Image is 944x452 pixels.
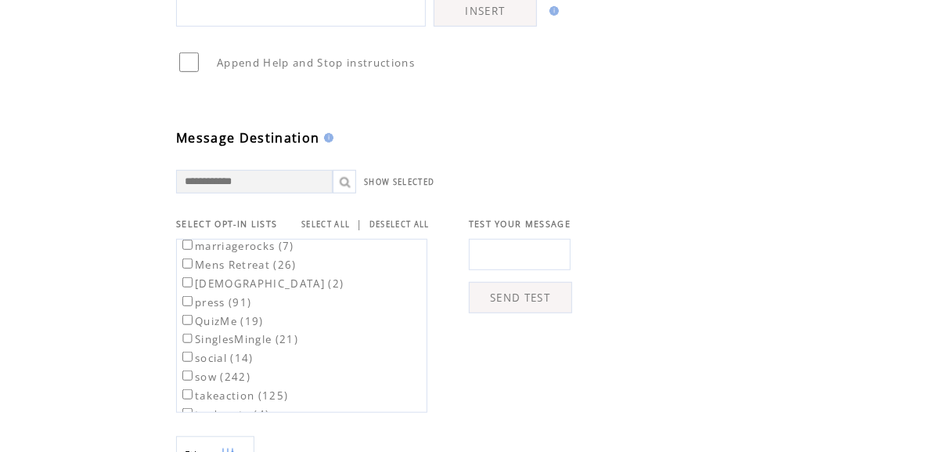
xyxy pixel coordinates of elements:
a: SELECT ALL [301,219,350,230]
span: TEST YOUR MESSAGE [469,219,571,230]
label: [DEMOGRAPHIC_DATA] (2) [179,277,344,291]
label: SinglesMingle (21) [179,332,298,346]
label: marriagerocks (7) [179,239,294,253]
input: SinglesMingle (21) [182,334,193,344]
a: SHOW SELECTED [364,177,434,187]
input: press (91) [182,296,193,306]
label: social (14) [179,351,254,365]
input: Mens Retreat (26) [182,259,193,269]
span: | [356,217,362,231]
input: marriagerocks (7) [182,240,193,250]
input: to donate (4) [182,408,193,418]
img: help.gif [545,6,559,16]
input: sow (242) [182,371,193,381]
label: takeaction (125) [179,389,288,403]
input: takeaction (125) [182,389,193,400]
input: social (14) [182,352,193,362]
label: press (91) [179,295,251,309]
label: sow (242) [179,370,250,384]
input: QuizMe (19) [182,315,193,325]
label: Mens Retreat (26) [179,258,297,272]
input: [DEMOGRAPHIC_DATA] (2) [182,277,193,287]
img: help.gif [319,133,333,143]
span: Append Help and Stop instructions [217,56,415,70]
label: QuizMe (19) [179,314,264,328]
span: SELECT OPT-IN LISTS [176,219,277,230]
a: DESELECT ALL [369,219,430,230]
a: SEND TEST [469,282,572,313]
span: Message Destination [176,129,319,146]
label: to donate (4) [179,407,269,421]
